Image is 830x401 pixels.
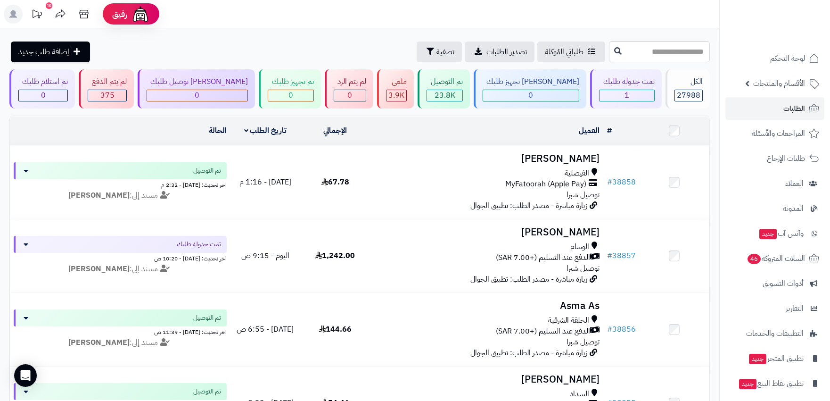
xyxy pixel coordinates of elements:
[746,327,804,340] span: التطبيقات والخدمات
[738,377,804,390] span: تطبيق نقاط البيع
[334,90,366,101] div: 0
[77,69,135,109] a: لم يتم الدفع 375
[18,46,69,58] span: إضافة طلب جديد
[195,90,199,101] span: 0
[758,227,804,240] span: وآتس آب
[321,176,349,188] span: 67.78
[753,77,805,90] span: الأقسام والمنتجات
[268,76,313,87] div: تم تجهيز طلبك
[725,197,824,220] a: المدونة
[147,76,248,87] div: [PERSON_NAME] توصيل طلبك
[759,229,777,239] span: جديد
[7,337,234,348] div: مسند إلى:
[496,252,590,263] span: الدفع عند التسليم (+7.00 SAR)
[763,277,804,290] span: أدوات التسويق
[747,253,761,265] span: 46
[7,264,234,275] div: مسند إلى:
[25,5,49,26] a: تحديثات المنصة
[483,90,579,101] div: 0
[68,337,130,348] strong: [PERSON_NAME]
[374,301,599,311] h3: Asma As
[7,190,234,201] div: مسند إلى:
[470,200,587,211] span: زيارة مباشرة - مصدر الطلب: تطبيق الجوال
[570,242,589,252] span: الوسام
[570,389,589,400] span: السداد
[209,125,227,136] a: الحالة
[193,166,221,175] span: تم التوصيل
[483,76,579,87] div: [PERSON_NAME] تجهيز طلبك
[496,326,590,337] span: الدفع عند التسليم (+7.00 SAR)
[725,297,824,320] a: التقارير
[785,177,804,190] span: العملاء
[725,322,824,345] a: التطبيقات والخدمات
[725,172,824,195] a: العملاء
[486,46,527,58] span: تصدير الطلبات
[607,250,612,261] span: #
[548,315,589,326] span: الحلقة الشرقية
[288,90,293,101] span: 0
[786,302,804,315] span: التقارير
[323,69,375,109] a: لم يتم الرد 0
[374,227,599,238] h3: [PERSON_NAME]
[46,2,52,9] div: 10
[725,97,824,120] a: الطلبات
[545,46,583,58] span: طلباتي المُوكلة
[417,42,462,62] button: تصفية
[725,347,824,370] a: تطبيق المتجرجديد
[68,190,130,201] strong: [PERSON_NAME]
[725,147,824,170] a: طلبات الإرجاع
[319,324,352,335] span: 144.66
[588,69,663,109] a: تمت جدولة طلبك 1
[725,272,824,295] a: أدوات التسويق
[725,247,824,270] a: السلات المتروكة46
[14,179,227,189] div: اخر تحديث: [DATE] - 2:32 م
[664,69,712,109] a: الكل27988
[8,69,77,109] a: تم استلام طلبك 0
[68,263,130,275] strong: [PERSON_NAME]
[470,274,587,285] span: زيارة مباشرة - مصدر الطلب: تطبيق الجوال
[528,90,533,101] span: 0
[725,222,824,245] a: وآتس آبجديد
[725,47,824,70] a: لوحة التحكم
[674,76,703,87] div: الكل
[334,76,366,87] div: لم يتم الرد
[625,90,629,101] span: 1
[607,125,612,136] a: #
[600,90,654,101] div: 1
[147,90,247,101] div: 0
[136,69,257,109] a: [PERSON_NAME] توصيل طلبك 0
[131,5,150,24] img: ai-face.png
[579,125,600,136] a: العميل
[783,102,805,115] span: الطلبات
[748,352,804,365] span: تطبيق المتجر
[193,313,221,323] span: تم التوصيل
[239,176,291,188] span: [DATE] - 1:16 م
[19,90,67,101] div: 0
[18,76,68,87] div: تم استلام طلبك
[783,202,804,215] span: المدونة
[505,179,586,190] span: MyFatoorah (Apple Pay)
[607,250,636,261] a: #38857
[677,90,700,101] span: 27988
[607,176,636,188] a: #38858
[100,90,115,101] span: 375
[112,8,127,20] span: رفيق
[41,90,46,101] span: 0
[237,324,294,335] span: [DATE] - 6:55 ص
[388,90,404,101] span: 3.9K
[14,364,37,387] div: Open Intercom Messenger
[315,250,355,261] span: 1,242.00
[567,189,600,200] span: توصيل شبرا
[749,354,766,364] span: جديد
[14,326,227,336] div: اخر تحديث: [DATE] - 11:39 ص
[416,69,471,109] a: تم التوصيل 23.8K
[436,46,454,58] span: تصفية
[565,168,589,179] span: الفيصلية
[470,347,587,359] span: زيارة مباشرة - مصدر الطلب: تطبيق الجوال
[599,76,654,87] div: تمت جدولة طلبك
[752,127,805,140] span: المراجعات والأسئلة
[375,69,416,109] a: ملغي 3.9K
[567,263,600,274] span: توصيل شبرا
[607,324,636,335] a: #38856
[567,336,600,348] span: توصيل شبرا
